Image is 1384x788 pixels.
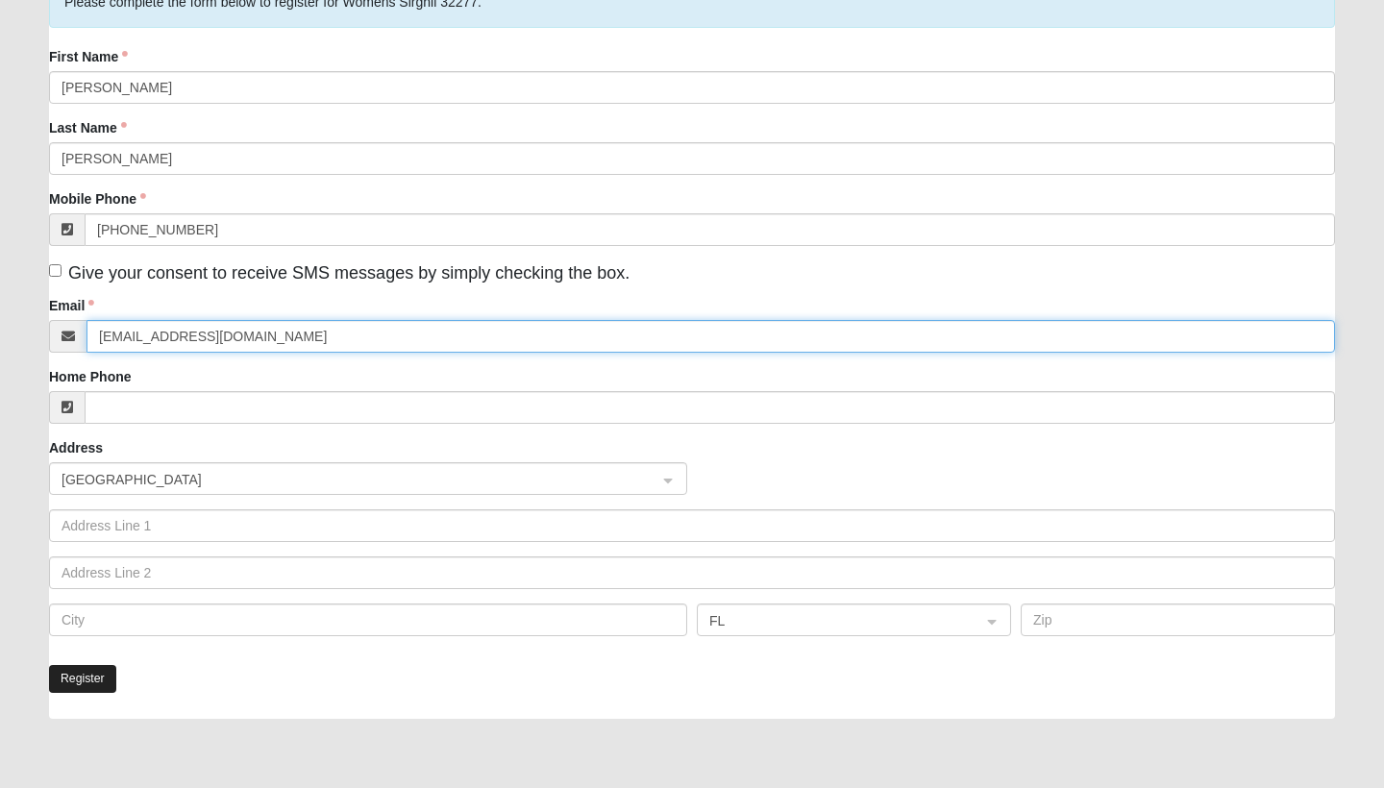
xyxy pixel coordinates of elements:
[49,603,687,636] input: City
[49,264,62,277] input: Give your consent to receive SMS messages by simply checking the box.
[709,610,964,631] span: FL
[49,47,128,66] label: First Name
[49,367,132,386] label: Home Phone
[49,296,94,315] label: Email
[49,438,103,457] label: Address
[49,189,146,209] label: Mobile Phone
[49,118,127,137] label: Last Name
[1021,603,1335,636] input: Zip
[49,556,1335,589] input: Address Line 2
[49,509,1335,542] input: Address Line 1
[68,263,630,283] span: Give your consent to receive SMS messages by simply checking the box.
[62,469,640,490] span: United States
[49,665,116,693] button: Register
